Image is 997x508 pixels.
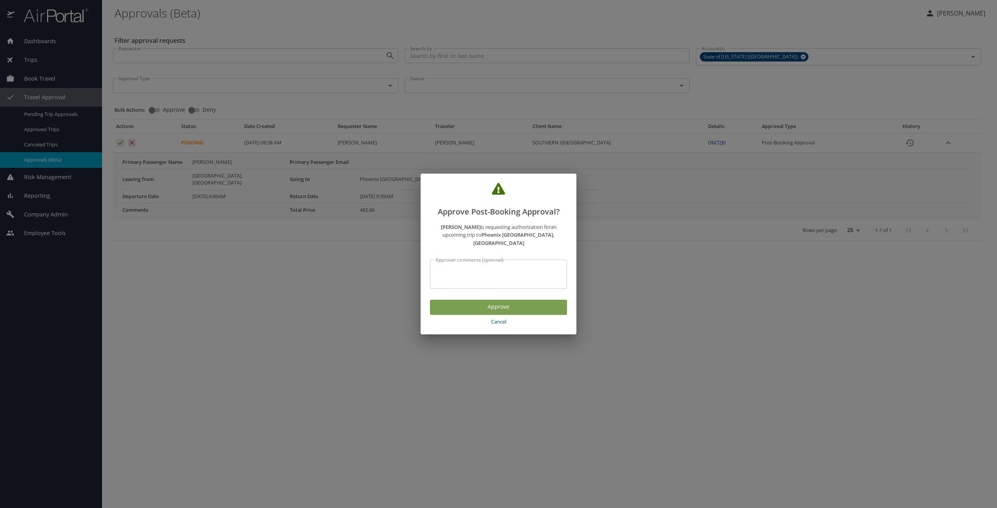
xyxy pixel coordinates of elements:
[473,231,555,246] strong: Phoenix [GEOGRAPHIC_DATA], [GEOGRAPHIC_DATA]
[436,302,561,312] span: Approve
[430,223,567,247] p: is requesting authorization for an upcoming trip to
[430,315,567,329] button: Cancel
[441,223,481,230] strong: [PERSON_NAME]
[433,317,564,326] span: Cancel
[430,183,567,218] h2: Approve Post-Booking Approval?
[430,300,567,315] button: Approve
